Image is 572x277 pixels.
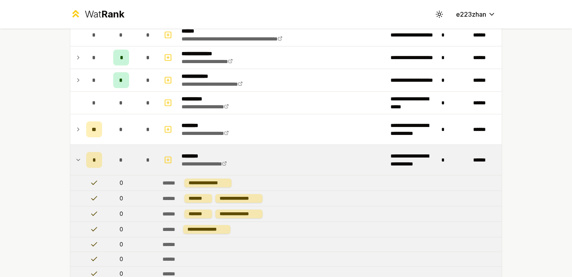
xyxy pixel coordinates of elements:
td: 0 [105,191,137,206]
div: Wat [85,8,124,21]
a: WatRank [70,8,124,21]
td: 0 [105,206,137,221]
span: e223zhan [456,10,486,19]
td: 0 [105,237,137,252]
span: Rank [101,8,124,20]
td: 0 [105,222,137,237]
button: e223zhan [450,7,502,21]
td: 0 [105,175,137,190]
td: 0 [105,252,137,266]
